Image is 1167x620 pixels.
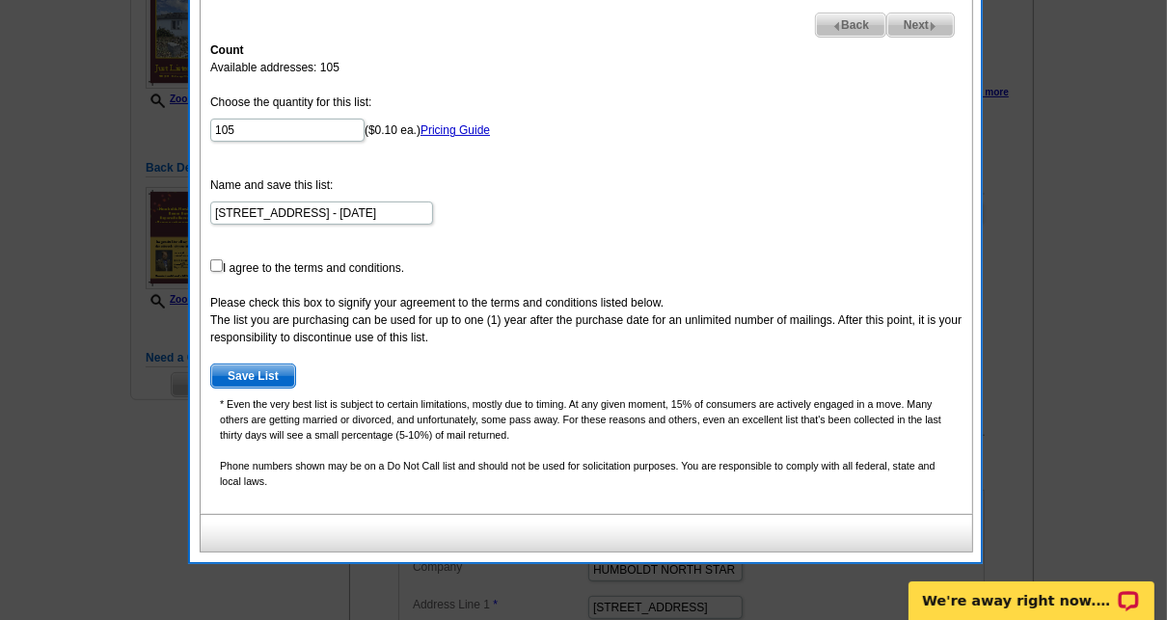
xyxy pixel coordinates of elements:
[886,13,955,38] a: Next
[887,13,954,37] span: Next
[896,559,1167,620] iframe: LiveChat chat widget
[929,22,937,31] img: button-next-arrow-gray.png
[210,364,296,389] button: Save List
[210,396,963,443] p: * Even the very best list is subject to certain limitations, mostly due to timing. At any given m...
[210,94,963,389] form: ($0.10 ea.) I agree to the terms and conditions.
[832,22,841,31] img: button-prev-arrow-gray.png
[211,364,295,388] span: Save List
[210,294,963,346] div: Please check this box to signify your agreement to the terms and conditions listed below. The lis...
[210,43,244,57] strong: Count
[210,458,963,489] p: Phone numbers shown may be on a Do Not Call list and should not be used for solicitation purposes...
[816,13,885,37] span: Back
[210,94,371,111] label: Choose the quantity for this list:
[421,123,490,137] a: Pricing Guide
[815,13,886,38] a: Back
[201,32,972,514] div: Available addresses: 105
[210,176,333,194] label: Name and save this list:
